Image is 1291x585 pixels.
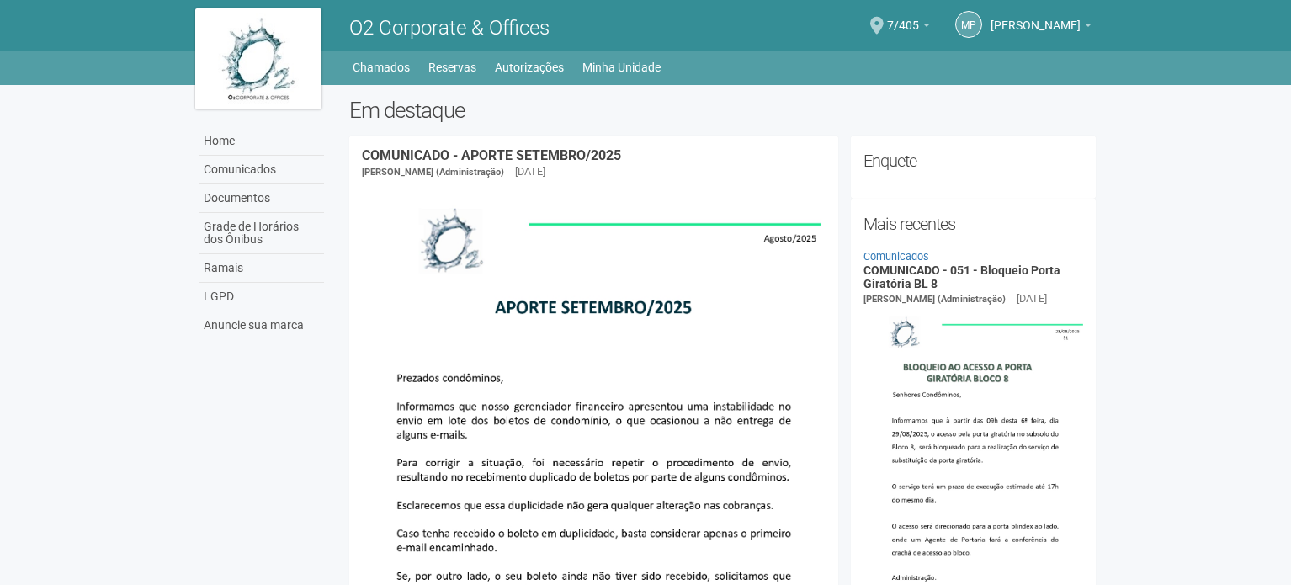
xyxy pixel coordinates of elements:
[362,147,621,163] a: COMUNICADO - APORTE SETEMBRO/2025
[349,16,550,40] span: O2 Corporate & Offices
[362,167,504,178] span: [PERSON_NAME] (Administração)
[353,56,410,79] a: Chamados
[349,98,1096,123] h2: Em destaque
[199,283,324,311] a: LGPD
[199,127,324,156] a: Home
[582,56,661,79] a: Minha Unidade
[991,21,1092,35] a: [PERSON_NAME]
[495,56,564,79] a: Autorizações
[428,56,476,79] a: Reservas
[1017,291,1047,306] div: [DATE]
[199,311,324,339] a: Anuncie sua marca
[199,254,324,283] a: Ramais
[199,213,324,254] a: Grade de Horários dos Ônibus
[991,3,1081,32] span: Marcia Porto
[199,184,324,213] a: Documentos
[863,294,1006,305] span: [PERSON_NAME] (Administração)
[955,11,982,38] a: MP
[863,148,1083,173] h2: Enquete
[515,164,545,179] div: [DATE]
[199,156,324,184] a: Comunicados
[195,8,321,109] img: logo.jpg
[863,211,1083,237] h2: Mais recentes
[887,3,919,32] span: 7/405
[863,263,1060,290] a: COMUNICADO - 051 - Bloqueio Porta Giratória BL 8
[887,21,930,35] a: 7/405
[863,250,929,263] a: Comunicados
